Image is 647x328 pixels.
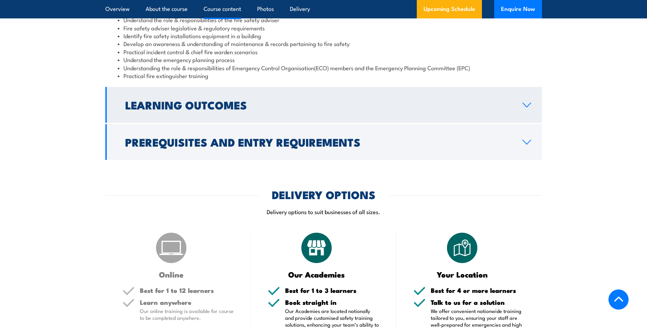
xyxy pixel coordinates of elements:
[105,124,542,160] a: Prerequisites and Entry Requirements
[118,56,530,63] li: Understand the emergency planning process
[140,308,234,321] p: Our online training is available for course to be completed anywhere.
[105,208,542,215] p: Delivery options to suit businesses of all sizes.
[118,16,530,24] li: Understand the role & responsibilities of the fire safety adviser
[272,190,376,199] h2: DELIVERY OPTIONS
[268,270,366,278] h3: Our Academies
[285,299,379,305] h5: Book straight in
[118,24,530,32] li: Fire safety adviser legislative & regulatory requirements
[105,87,542,123] a: Learning Outcomes
[125,100,512,109] h2: Learning Outcomes
[122,270,220,278] h3: Online
[118,48,530,56] li: Practical incident control & chief fire warden scenarios
[118,32,530,40] li: Identify fire safety installations equipment in a building
[431,299,525,305] h5: Talk to us for a solution
[118,40,530,47] li: Develop an awareness & understanding of maintenance & records pertaining to fire safety
[140,299,234,305] h5: Learn anywhere
[140,287,234,294] h5: Best for 1 to 12 learners
[118,72,530,79] li: Practical fire extinguisher training
[431,287,525,294] h5: Best for 4 or more learners
[125,137,512,147] h2: Prerequisites and Entry Requirements
[118,64,530,72] li: Understanding the role & responsibilities of Emergency Control Organisation(ECO) members and the ...
[285,287,379,294] h5: Best for 1 to 3 learners
[413,270,511,278] h3: Your Location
